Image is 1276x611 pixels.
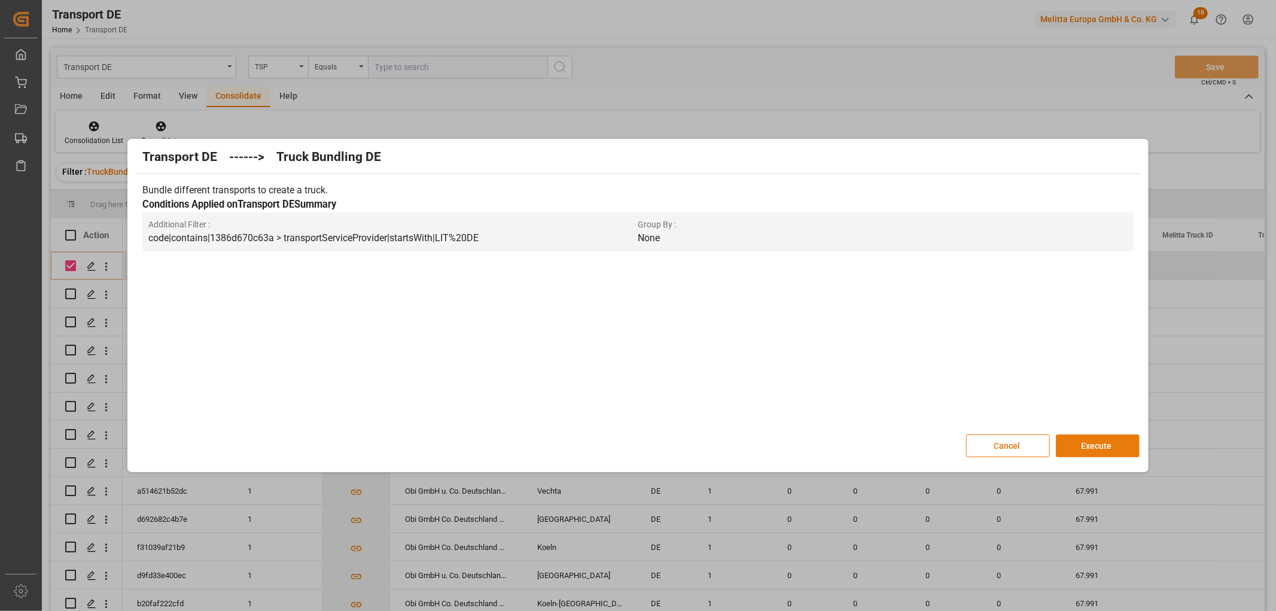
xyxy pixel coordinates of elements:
button: Cancel [966,434,1050,457]
button: Execute [1056,434,1140,457]
h2: Truck Bundling DE [276,148,381,167]
span: Group By : [638,218,1127,231]
p: Bundle different transports to create a truck. [142,183,1133,197]
h2: Transport DE [142,148,217,167]
h2: ------> [229,148,264,167]
p: None [638,231,1127,245]
p: code|contains|1386d670c63a > transportServiceProvider|startsWith|LIT%20DE [148,231,638,245]
span: Additional Filter : [148,218,638,231]
h3: Conditions Applied on Transport DE Summary [142,197,1133,212]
